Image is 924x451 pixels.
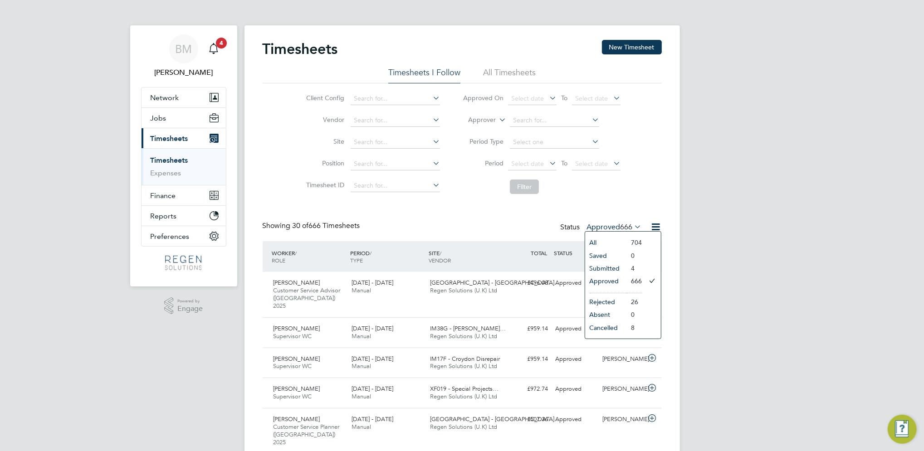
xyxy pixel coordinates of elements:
[352,393,371,400] span: Manual
[552,382,599,397] div: Approved
[505,352,552,367] div: £959.14
[627,249,642,262] li: 0
[587,223,642,232] label: Approved
[151,134,188,143] span: Timesheets
[585,262,627,275] li: Submitted
[440,249,441,257] span: /
[352,286,371,294] span: Manual
[505,412,552,427] div: £507.36
[627,236,642,249] li: 704
[561,221,644,234] div: Status
[511,160,544,168] span: Select date
[274,332,312,340] span: Supervisor WC
[351,179,440,192] input: Search for...
[141,256,226,270] a: Go to home page
[142,148,226,185] div: Timesheets
[426,245,505,268] div: SITE
[511,94,544,102] span: Select date
[263,221,362,231] div: Showing
[558,157,570,169] span: To
[585,236,627,249] li: All
[142,185,226,205] button: Finance
[303,137,344,145] label: Site
[627,321,642,334] li: 8
[599,412,646,427] div: [PERSON_NAME]
[142,87,226,107] button: Network
[274,423,340,446] span: Customer Service Planner ([GEOGRAPHIC_DATA]) 2025
[295,249,297,257] span: /
[505,276,552,291] div: £496.08
[141,34,226,78] a: BM[PERSON_NAME]
[430,415,560,423] span: [GEOGRAPHIC_DATA] - [GEOGRAPHIC_DATA]…
[352,415,393,423] span: [DATE] - [DATE]
[575,94,608,102] span: Select date
[352,355,393,363] span: [DATE] - [DATE]
[175,43,192,55] span: BM
[510,179,539,194] button: Filter
[552,276,599,291] div: Approved
[274,325,320,332] span: [PERSON_NAME]
[142,226,226,246] button: Preferences
[177,305,203,313] span: Engage
[585,249,627,262] li: Saved
[430,355,500,363] span: IM17F - Croydon Disrepair
[351,114,440,127] input: Search for...
[352,385,393,393] span: [DATE] - [DATE]
[552,245,599,261] div: STATUS
[303,181,344,189] label: Timesheet ID
[575,160,608,168] span: Select date
[164,297,203,315] a: Powered byEngage
[151,212,177,220] span: Reports
[177,297,203,305] span: Powered by
[585,296,627,308] li: Rejected
[627,275,642,287] li: 666
[142,108,226,128] button: Jobs
[351,136,440,149] input: Search for...
[430,332,497,340] span: Regen Solutions (U.K) Ltd
[130,25,237,286] nav: Main navigation
[888,415,917,444] button: Engage Resource Center
[370,249,372,257] span: /
[151,93,179,102] span: Network
[165,256,202,270] img: regensolutions-logo-retina.png
[352,325,393,332] span: [DATE] - [DATE]
[430,286,497,294] span: Regen Solutions (U.K) Ltd
[552,321,599,336] div: Approved
[599,382,646,397] div: [PERSON_NAME]
[585,275,627,287] li: Approved
[430,279,560,286] span: [GEOGRAPHIC_DATA] - [GEOGRAPHIC_DATA]…
[463,159,504,167] label: Period
[303,159,344,167] label: Position
[430,362,497,370] span: Regen Solutions (U.K) Ltd
[351,158,440,170] input: Search for...
[274,362,312,370] span: Supervisor WC
[274,355,320,363] span: [PERSON_NAME]
[463,137,504,145] label: Period Type
[621,223,633,232] span: 666
[505,321,552,336] div: £959.14
[430,325,506,332] span: IM38G - [PERSON_NAME]…
[627,262,642,275] li: 4
[303,116,344,124] label: Vendor
[455,116,496,125] label: Approver
[272,257,286,264] span: ROLE
[351,92,440,105] input: Search for...
[151,169,181,177] a: Expenses
[585,321,627,334] li: Cancelled
[585,308,627,321] li: Absent
[627,296,642,308] li: 26
[483,67,536,83] li: All Timesheets
[151,191,176,200] span: Finance
[510,136,599,149] input: Select one
[552,352,599,367] div: Approved
[430,423,497,431] span: Regen Solutions (U.K) Ltd
[274,415,320,423] span: [PERSON_NAME]
[141,67,226,78] span: Billy Mcnamara
[142,206,226,226] button: Reports
[303,94,344,102] label: Client Config
[510,114,599,127] input: Search for...
[274,385,320,393] span: [PERSON_NAME]
[558,92,570,104] span: To
[531,249,548,257] span: TOTAL
[293,221,309,230] span: 30 of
